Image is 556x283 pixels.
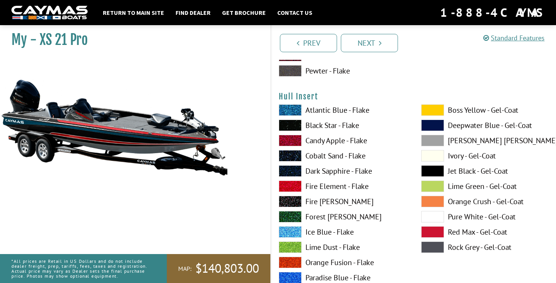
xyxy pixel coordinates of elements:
label: Red Max - Gel-Coat [421,226,548,238]
label: Forest [PERSON_NAME] [279,211,406,222]
label: Rock Grey - Gel-Coat [421,241,548,253]
label: Lime Green - Gel-Coat [421,181,548,192]
label: Jet Black - Gel-Coat [421,165,548,177]
label: Pewter - Flake [279,65,406,77]
label: Pure White - Gel-Coat [421,211,548,222]
label: Orange Fusion - Flake [279,257,406,268]
label: Ivory - Gel-Coat [421,150,548,161]
label: Dark Sapphire - Flake [279,165,406,177]
p: *All prices are Retail in US Dollars and do not include dealer freight, prep, tariffs, fees, taxe... [11,255,150,283]
label: Candy Apple - Flake [279,135,406,146]
a: Contact Us [273,8,316,18]
h4: Hull Insert [279,92,548,101]
a: Find Dealer [172,8,214,18]
span: MAP: [178,265,192,273]
label: [PERSON_NAME] [PERSON_NAME] - Gel-Coat [421,135,548,146]
div: 1-888-4CAYMAS [440,4,545,21]
h1: My - XS 21 Pro [11,31,251,48]
label: Cobalt Sand - Flake [279,150,406,161]
label: Black Star - Flake [279,120,406,131]
span: $140,803.00 [195,261,259,277]
a: Prev [280,34,337,52]
label: Deepwater Blue - Gel-Coat [421,120,548,131]
label: Ice Blue - Flake [279,226,406,238]
label: Atlantic Blue - Flake [279,104,406,116]
label: Fire [PERSON_NAME] [279,196,406,207]
a: Standard Features [483,34,545,42]
label: Fire Element - Flake [279,181,406,192]
a: Get Brochure [218,8,270,18]
a: Return to main site [99,8,168,18]
label: Lime Dust - Flake [279,241,406,253]
label: Orange Crush - Gel-Coat [421,196,548,207]
img: white-logo-c9c8dbefe5ff5ceceb0f0178aa75bf4bb51f6bca0971e226c86eb53dfe498488.png [11,6,88,20]
ul: Pagination [278,33,556,52]
label: Boss Yellow - Gel-Coat [421,104,548,116]
a: Next [341,34,398,52]
a: MAP:$140,803.00 [167,254,270,283]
